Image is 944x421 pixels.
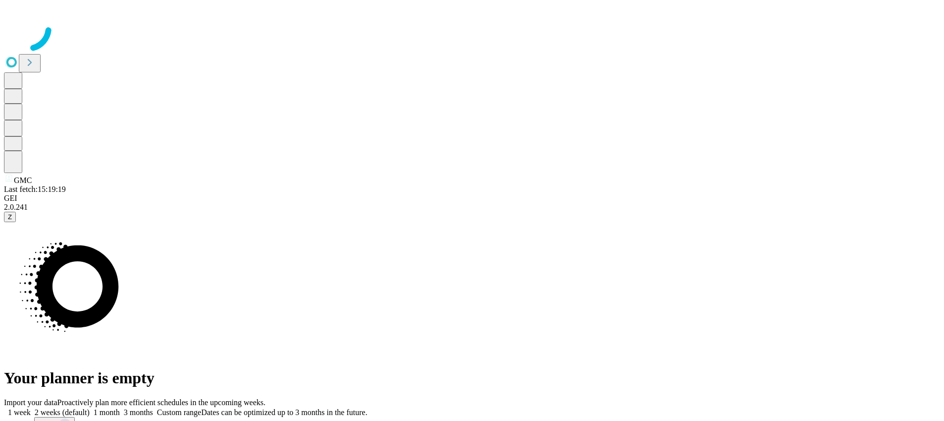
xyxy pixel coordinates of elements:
span: 1 week [8,408,31,417]
h1: Your planner is empty [4,369,940,387]
span: 1 month [94,408,120,417]
span: Proactively plan more efficient schedules in the upcoming weeks. [57,398,265,407]
div: GEI [4,194,940,203]
span: Custom range [157,408,201,417]
span: Dates can be optimized up to 3 months in the future. [201,408,367,417]
button: Z [4,212,16,222]
span: Last fetch: 15:19:19 [4,185,66,193]
span: 3 months [124,408,153,417]
span: Z [8,213,12,221]
span: Import your data [4,398,57,407]
div: 2.0.241 [4,203,940,212]
span: 2 weeks (default) [35,408,90,417]
span: GMC [14,176,32,184]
